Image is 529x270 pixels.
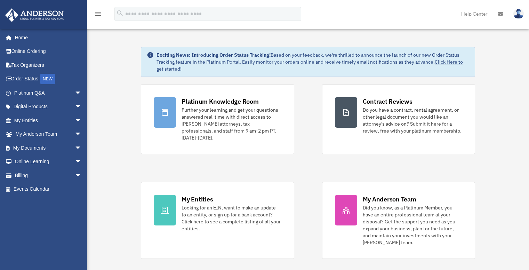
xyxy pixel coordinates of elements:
[94,10,102,18] i: menu
[5,141,92,155] a: My Documentsarrow_drop_down
[363,97,412,106] div: Contract Reviews
[5,72,92,86] a: Order StatusNEW
[182,195,213,204] div: My Entities
[141,84,294,154] a: Platinum Knowledge Room Further your learning and get your questions answered real-time with dire...
[182,204,281,232] div: Looking for an EIN, want to make an update to an entity, or sign up for a bank account? Click her...
[363,195,416,204] div: My Anderson Team
[75,141,89,155] span: arrow_drop_down
[5,127,92,141] a: My Anderson Teamarrow_drop_down
[75,100,89,114] span: arrow_drop_down
[40,74,55,84] div: NEW
[5,31,89,45] a: Home
[75,86,89,100] span: arrow_drop_down
[141,182,294,259] a: My Entities Looking for an EIN, want to make an update to an entity, or sign up for a bank accoun...
[363,106,462,134] div: Do you have a contract, rental agreement, or other legal document you would like an attorney's ad...
[5,86,92,100] a: Platinum Q&Aarrow_drop_down
[157,51,469,72] div: Based on your feedback, we're thrilled to announce the launch of our new Order Status Tracking fe...
[182,106,281,141] div: Further your learning and get your questions answered real-time with direct access to [PERSON_NAM...
[75,127,89,142] span: arrow_drop_down
[322,84,475,154] a: Contract Reviews Do you have a contract, rental agreement, or other legal document you would like...
[157,52,271,58] strong: Exciting News: Introducing Order Status Tracking!
[363,204,462,246] div: Did you know, as a Platinum Member, you have an entire professional team at your disposal? Get th...
[513,9,524,19] img: User Pic
[5,168,92,182] a: Billingarrow_drop_down
[3,8,66,22] img: Anderson Advisors Platinum Portal
[5,113,92,127] a: My Entitiesarrow_drop_down
[5,100,92,114] a: Digital Productsarrow_drop_down
[5,45,92,58] a: Online Ordering
[75,113,89,128] span: arrow_drop_down
[157,59,463,72] a: Click Here to get started!
[94,12,102,18] a: menu
[5,155,92,169] a: Online Learningarrow_drop_down
[5,58,92,72] a: Tax Organizers
[75,168,89,183] span: arrow_drop_down
[322,182,475,259] a: My Anderson Team Did you know, as a Platinum Member, you have an entire professional team at your...
[75,155,89,169] span: arrow_drop_down
[182,97,259,106] div: Platinum Knowledge Room
[116,9,124,17] i: search
[5,182,92,196] a: Events Calendar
